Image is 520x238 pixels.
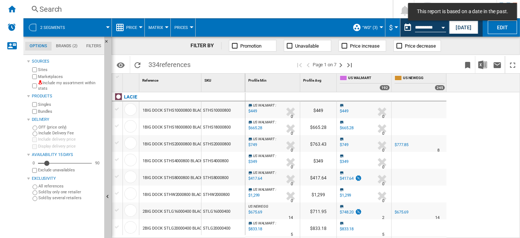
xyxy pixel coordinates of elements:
[247,108,257,115] div: Last updated : Thursday, 21 August 2025 06:00
[275,120,276,124] span: :
[393,74,446,92] div: US NEWEGG 245 offers sold by US NEWEGG
[38,130,101,136] label: Include Delivery Fee
[403,75,445,82] span: US NEWEGG
[382,181,384,188] div: Delivery Time : 0 day
[275,171,276,175] span: :
[143,186,212,203] div: 1BIG DOCK STHW2000800 BLACK 2TB
[247,209,262,216] div: Last updated : Thursday, 21 August 2025 06:00
[382,113,384,120] div: Delivery Time : 0 day
[52,42,82,51] md-tab-item: Brands (2)
[339,192,351,199] div: $1,299
[40,25,65,30] span: 2 segments
[201,202,245,219] div: STLG16000400
[159,61,191,68] span: references
[350,43,380,49] span: Price increase
[300,219,336,236] div: $833.18
[382,147,384,154] div: Delivery Time : 0 day
[32,137,37,142] input: Include delivery price
[336,56,345,73] button: Next page
[145,56,194,71] span: 334
[33,190,37,195] input: Sold by only one retailer
[382,197,384,205] div: Delivery Time : 0 day
[204,78,211,82] span: SKU
[124,74,139,85] div: Sort None
[143,170,211,186] div: 1BIG DOCK STHS8000800 BLACK 8TB
[201,186,245,202] div: STHW2000800
[253,103,275,107] span: US WALMART
[340,159,348,164] div: $349
[275,154,276,158] span: :
[291,113,293,120] div: Delivery Time : 0 day
[389,24,393,31] span: $
[382,164,384,171] div: Delivery Time : 0 day
[148,18,167,37] button: Matrix
[201,101,245,118] div: STHS10000800
[300,202,336,219] div: $711.95
[303,78,321,82] span: Profile Avg
[203,74,245,85] div: SKU Sort None
[201,118,245,135] div: STHS18000800
[32,74,37,79] input: Marketplaces
[304,56,313,73] button: >Previous page
[437,147,440,154] div: Delivery Time : 8 days
[405,43,436,49] span: Price decrease
[93,160,101,166] div: 90
[143,136,215,153] div: 1BIG DOCK STHS20000800 BLACK 20TB
[33,185,37,189] input: All references
[300,186,336,202] div: $1,299
[291,197,293,205] div: Delivery Time : 0 day
[240,43,261,49] span: Promotion
[393,209,408,216] div: $675.69
[253,221,275,225] span: US WALMART
[300,118,336,135] div: $665.28
[126,18,141,37] button: Price
[275,103,276,107] span: :
[291,147,293,154] div: Delivery Time : 0 day
[38,183,101,189] label: All references
[339,158,348,166] div: $349
[27,18,108,37] div: 2 segments
[143,203,215,220] div: 2BIG DOCK STLG16000400 BLACK 16TB
[148,25,163,30] span: Matrix
[253,171,275,175] span: US WALMART
[253,154,275,158] span: US WALMART
[38,195,101,201] label: Sold by several retailers
[340,109,348,114] div: $449
[362,25,378,30] span: "WD" (3)
[284,40,331,52] button: Unavailable
[389,18,396,37] div: $
[475,56,490,73] button: Download in Excel
[38,137,101,142] label: Include delivery price
[247,141,257,149] div: Last updated : Thursday, 21 August 2025 06:00
[275,221,276,225] span: :
[302,74,336,85] div: Profile Avg Sort None
[32,152,101,158] div: Availability 15 Days
[339,209,362,216] div: $748.20
[143,220,215,237] div: 2BIG DOCK STLG20000400 BLACK 20TB
[382,130,384,137] div: Delivery Time : 0 day
[39,4,374,14] div: Search
[275,187,276,191] span: :
[339,141,348,149] div: $749
[116,18,141,37] div: Price
[141,74,201,85] div: Reference Sort None
[32,176,101,182] div: Exclusivity
[353,18,381,37] div: "WD" (3)
[38,102,101,107] label: Singles
[143,119,215,136] div: 1BIG DOCK STHS18000800 BLACK 18TB
[449,21,478,34] button: [DATE]
[338,74,391,92] div: US WALMART 192 offers sold by US WALMART
[38,74,101,79] label: Marketplaces
[38,109,101,114] label: Bundles
[130,56,145,73] button: Reload
[174,18,192,37] div: Prices
[38,80,42,85] img: mysite-not-bg-18x18.png
[275,137,276,141] span: :
[340,142,348,147] div: $749
[247,226,262,233] div: Last updated : Thursday, 21 August 2025 06:00
[339,40,386,52] button: Price increase
[362,18,381,37] button: "WD" (3)
[33,131,37,136] input: Include Delivery Fee
[345,56,354,73] button: Last page
[38,80,101,92] label: Include my assortment within stats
